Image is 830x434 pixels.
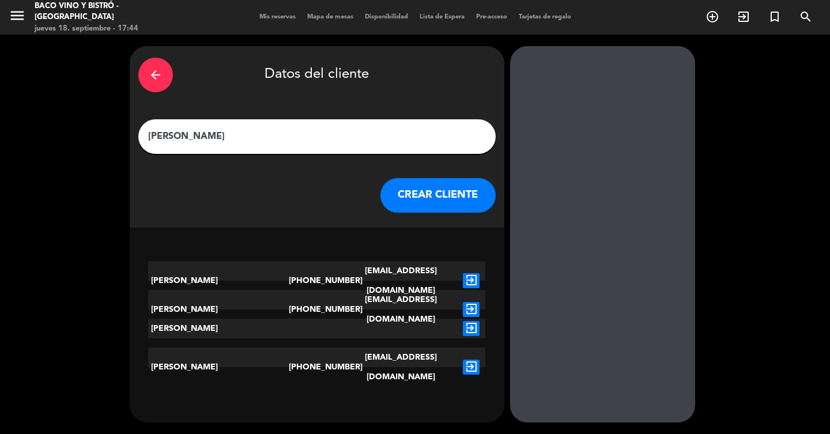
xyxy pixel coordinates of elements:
[301,14,359,20] span: Mapa de mesas
[359,14,414,20] span: Disponibilidad
[513,14,577,20] span: Tarjetas de regalo
[289,290,345,329] div: [PHONE_NUMBER]
[463,273,480,288] i: exit_to_app
[35,1,199,23] div: Baco Vino y Bistró - [GEOGRAPHIC_DATA]
[147,129,487,145] input: Escriba nombre, correo electrónico o número de teléfono...
[799,10,813,24] i: search
[254,14,301,20] span: Mis reservas
[289,348,345,387] div: [PHONE_NUMBER]
[148,348,289,387] div: [PERSON_NAME]
[148,261,289,300] div: [PERSON_NAME]
[463,302,480,317] i: exit_to_app
[470,14,513,20] span: Pre-acceso
[345,290,457,329] div: [EMAIL_ADDRESS][DOMAIN_NAME]
[345,261,457,300] div: [EMAIL_ADDRESS][DOMAIN_NAME]
[148,319,289,338] div: [PERSON_NAME]
[380,178,496,213] button: CREAR CLIENTE
[138,55,496,95] div: Datos del cliente
[463,360,480,375] i: exit_to_app
[9,7,26,24] i: menu
[149,68,163,82] i: arrow_back
[289,261,345,300] div: [PHONE_NUMBER]
[705,10,719,24] i: add_circle_outline
[737,10,750,24] i: exit_to_app
[345,348,457,387] div: [EMAIL_ADDRESS][DOMAIN_NAME]
[463,321,480,336] i: exit_to_app
[768,10,782,24] i: turned_in_not
[35,23,199,35] div: jueves 18. septiembre - 17:44
[414,14,470,20] span: Lista de Espera
[9,7,26,28] button: menu
[148,290,289,329] div: [PERSON_NAME]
